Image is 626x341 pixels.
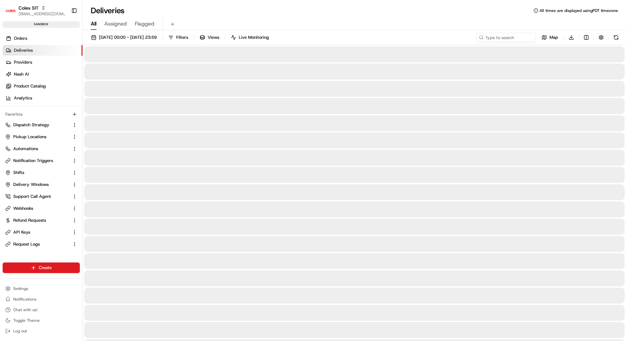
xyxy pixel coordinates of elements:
button: [EMAIL_ADDRESS][DOMAIN_NAME] [19,11,66,17]
span: [DATE] 00:00 - [DATE] 23:59 [99,34,157,40]
button: Chat with us! [3,305,80,314]
a: Providers [3,57,82,68]
span: Refund Requests [13,217,46,223]
a: Refund Requests [5,217,69,223]
span: Deliveries [14,47,33,53]
h1: Deliveries [91,5,125,16]
span: Notifications [13,297,36,302]
a: Shifts [5,170,69,176]
button: Settings [3,284,80,293]
span: Product Catalog [14,83,46,89]
a: Product Catalog [3,81,82,91]
a: Support Call Agent [5,194,69,199]
span: Providers [14,59,32,65]
span: Log out [13,328,27,334]
span: All times are displayed using PDT timezone [540,8,618,13]
a: Nash AI [3,69,82,80]
button: Support Call Agent [3,191,80,202]
span: Filters [176,34,188,40]
button: Filters [165,33,191,42]
img: Coles SIT [5,5,16,16]
span: Create [39,265,52,271]
a: Pickup Locations [5,134,69,140]
span: Pickup Locations [13,134,46,140]
span: Shifts [13,170,24,176]
span: Nash AI [14,71,29,77]
button: Log out [3,326,80,336]
span: Live Monitoring [239,34,269,40]
span: Map [549,34,558,40]
span: Support Call Agent [13,194,51,199]
a: Automations [5,146,69,152]
input: Type to search [476,33,536,42]
button: API Keys [3,227,80,238]
button: Map [539,33,561,42]
span: Orders [14,35,27,41]
button: Automations [3,143,80,154]
button: Dispatch Strategy [3,120,80,130]
span: Views [208,34,219,40]
a: Analytics [3,93,82,103]
button: Refund Requests [3,215,80,226]
a: Notification Triggers [5,158,69,164]
a: Webhooks [5,205,69,211]
button: Views [197,33,222,42]
span: Toggle Theme [13,318,40,323]
button: Webhooks [3,203,80,214]
span: Notification Triggers [13,158,53,164]
button: Shifts [3,167,80,178]
span: Assigned [104,20,127,28]
button: Create [3,262,80,273]
a: Orders [3,33,82,44]
span: All [91,20,96,28]
button: Refresh [611,33,621,42]
a: Deliveries [3,45,82,56]
button: Notifications [3,295,80,304]
span: Chat with us! [13,307,37,313]
button: Delivery Windows [3,179,80,190]
span: Flagged [135,20,154,28]
span: Dispatch Strategy [13,122,49,128]
span: API Keys [13,229,30,235]
button: Toggle Theme [3,316,80,325]
span: Delivery Windows [13,182,49,188]
span: Webhooks [13,205,33,211]
div: sandbox [3,21,80,28]
button: [DATE] 00:00 - [DATE] 23:59 [88,33,160,42]
button: Pickup Locations [3,132,80,142]
span: Settings [13,286,28,291]
div: Favorites [3,109,80,120]
span: Request Logs [13,241,40,247]
button: Coles SITColes SIT[EMAIL_ADDRESS][DOMAIN_NAME] [3,3,69,19]
a: Dispatch Strategy [5,122,69,128]
button: Request Logs [3,239,80,250]
span: Automations [13,146,38,152]
a: Delivery Windows [5,182,69,188]
button: Live Monitoring [228,33,272,42]
a: Request Logs [5,241,69,247]
span: Analytics [14,95,32,101]
button: Notification Triggers [3,155,80,166]
button: Coles SIT [19,5,38,11]
a: API Keys [5,229,69,235]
